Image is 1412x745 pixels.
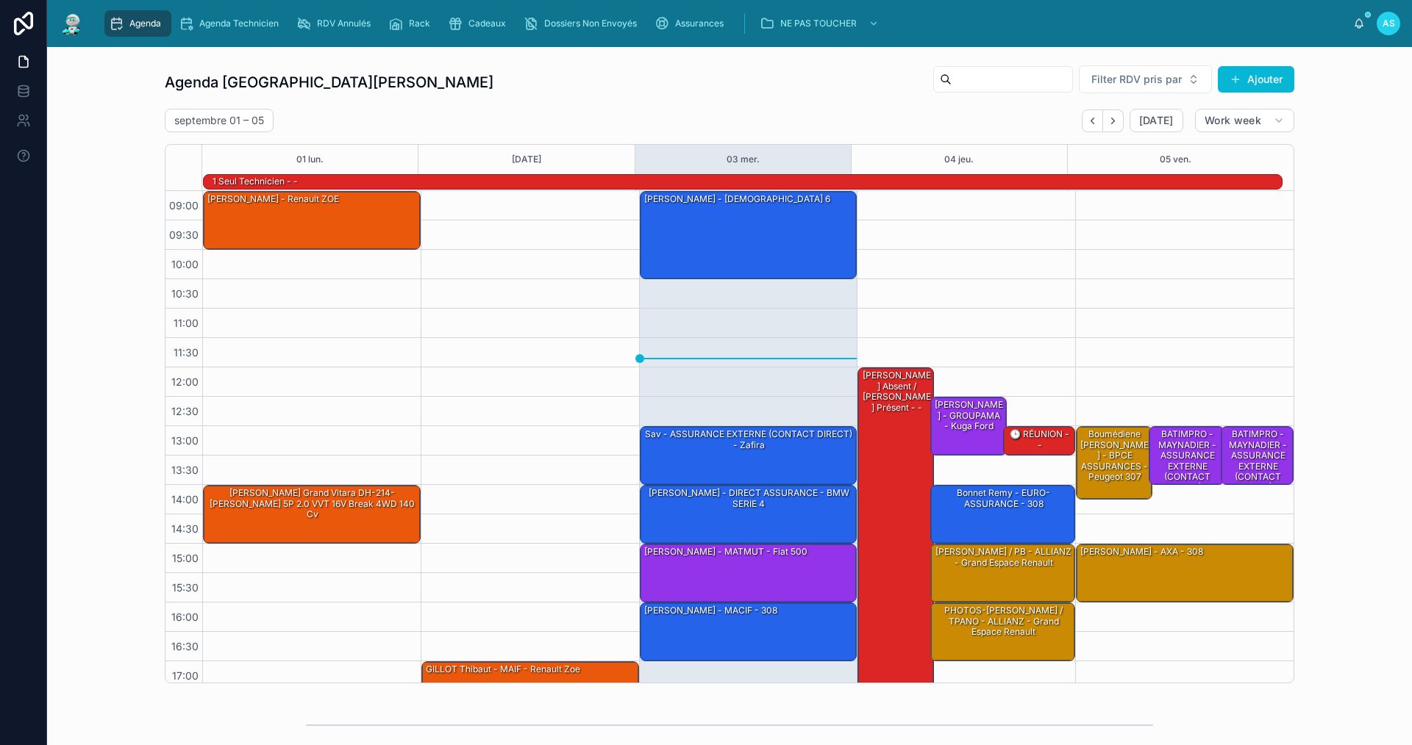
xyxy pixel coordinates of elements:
[1006,428,1074,452] div: 🕒 RÉUNION - -
[931,603,1074,661] div: PHOTOS-[PERSON_NAME] / TPANO - ALLIANZ - Grand espace Renault
[1195,109,1294,132] button: Work week
[1103,109,1124,132] button: Next
[931,486,1074,543] div: Bonnet Remy - EURO-ASSURANCE - 308
[755,10,886,37] a: NE PAS TOUCHER
[641,603,857,661] div: [PERSON_NAME] - MACIF - 308
[97,7,1353,40] div: scrollable content
[104,10,171,37] a: Agenda
[933,604,1074,638] div: PHOTOS-[PERSON_NAME] / TPANO - ALLIANZ - Grand espace Renault
[211,175,299,188] div: 1 seul technicien - -
[199,18,279,29] span: Agenda Technicien
[168,258,202,270] span: 10:00
[933,486,1074,511] div: Bonnet Remy - EURO-ASSURANCE - 308
[643,192,832,206] div: [PERSON_NAME] - [DEMOGRAPHIC_DATA] 6
[206,192,340,206] div: [PERSON_NAME] - Renault ZOE
[168,287,202,300] span: 10:30
[643,545,809,558] div: [PERSON_NAME] - MATMUT - Fiat 500
[933,545,1074,569] div: [PERSON_NAME] / PB - ALLIANZ - Grand espace Renault
[443,10,516,37] a: Cadeaux
[641,192,857,278] div: [PERSON_NAME] - [DEMOGRAPHIC_DATA] 6
[317,18,371,29] span: RDV Annulés
[168,405,202,417] span: 12:30
[1079,65,1212,93] button: Select Button
[168,669,202,682] span: 17:00
[641,427,857,484] div: sav - ASSURANCE EXTERNE (CONTACT DIRECT) - zafira
[168,434,202,447] span: 13:00
[296,145,324,174] button: 01 lun.
[933,398,1005,433] div: [PERSON_NAME] - GROUPAMA - Kuga ford
[174,113,264,128] h2: septembre 01 – 05
[641,486,857,543] div: [PERSON_NAME] - DIRECT ASSURANCE - BMW SERIE 4
[643,428,856,452] div: sav - ASSURANCE EXTERNE (CONTACT DIRECT) - zafira
[292,10,381,37] a: RDV Annulés
[780,18,857,29] span: NE PAS TOUCHER
[1383,18,1395,29] span: AS
[204,486,420,543] div: [PERSON_NAME] Grand Vitara DH-214-[PERSON_NAME] 5P 2.0 VVT 16V Break 4WD 140 cv
[860,369,933,414] div: [PERSON_NAME] absent / [PERSON_NAME] présent - -
[944,145,974,174] button: 04 jeu.
[931,544,1074,602] div: [PERSON_NAME] / PB - ALLIANZ - Grand espace Renault
[1077,544,1293,602] div: [PERSON_NAME] - AXA - 308
[931,397,1006,455] div: [PERSON_NAME] - GROUPAMA - Kuga ford
[1130,109,1183,132] button: [DATE]
[424,663,582,676] div: GILLOT Thibaut - MAIF - Renault Zoe
[519,10,647,37] a: Dossiers Non Envoyés
[1224,428,1292,494] div: BATIMPRO - MAYNADIER - ASSURANCE EXTERNE (CONTACT DIRECT) -
[174,10,289,37] a: Agenda Technicien
[409,18,430,29] span: Rack
[643,604,779,617] div: [PERSON_NAME] - MACIF - 308
[858,368,933,719] div: [PERSON_NAME] absent / [PERSON_NAME] présent - -
[650,10,734,37] a: Assurances
[1077,427,1152,499] div: Boumédiene [PERSON_NAME] - BPCE ASSURANCES - Peugeot 307
[168,552,202,564] span: 15:00
[1222,427,1293,484] div: BATIMPRO - MAYNADIER - ASSURANCE EXTERNE (CONTACT DIRECT) -
[165,72,493,93] h1: Agenda [GEOGRAPHIC_DATA][PERSON_NAME]
[165,228,202,241] span: 09:30
[170,317,202,329] span: 11:00
[1218,66,1294,93] button: Ajouter
[384,10,441,37] a: Rack
[468,18,506,29] span: Cadeaux
[165,199,202,212] span: 09:00
[206,486,419,521] div: [PERSON_NAME] Grand Vitara DH-214-[PERSON_NAME] 5P 2.0 VVT 16V Break 4WD 140 cv
[1091,72,1182,87] span: Filter RDV pris par
[168,581,202,594] span: 15:30
[1082,109,1103,132] button: Back
[1004,427,1075,455] div: 🕒 RÉUNION - -
[170,346,202,359] span: 11:30
[641,544,857,602] div: [PERSON_NAME] - MATMUT - Fiat 500
[675,18,724,29] span: Assurances
[204,192,420,249] div: [PERSON_NAME] - Renault ZOE
[129,18,161,29] span: Agenda
[211,174,299,189] div: 1 seul technicien - -
[643,486,856,511] div: [PERSON_NAME] - DIRECT ASSURANCE - BMW SERIE 4
[59,12,85,35] img: App logo
[168,522,202,535] span: 14:30
[1160,145,1191,174] button: 05 ven.
[1079,428,1151,483] div: Boumédiene [PERSON_NAME] - BPCE ASSURANCES - Peugeot 307
[1149,427,1224,484] div: BATIMPRO - MAYNADIER - ASSURANCE EXTERNE (CONTACT DIRECT) -
[168,611,202,623] span: 16:00
[168,375,202,388] span: 12:00
[1139,114,1174,127] span: [DATE]
[168,640,202,652] span: 16:30
[544,18,637,29] span: Dossiers Non Envoyés
[168,493,202,505] span: 14:00
[512,145,541,174] button: [DATE]
[1152,428,1224,494] div: BATIMPRO - MAYNADIER - ASSURANCE EXTERNE (CONTACT DIRECT) -
[1079,545,1205,558] div: [PERSON_NAME] - AXA - 308
[727,145,760,174] button: 03 mer.
[168,464,202,476] span: 13:30
[422,662,638,719] div: GILLOT Thibaut - MAIF - Renault Zoe
[1205,114,1261,127] span: Work week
